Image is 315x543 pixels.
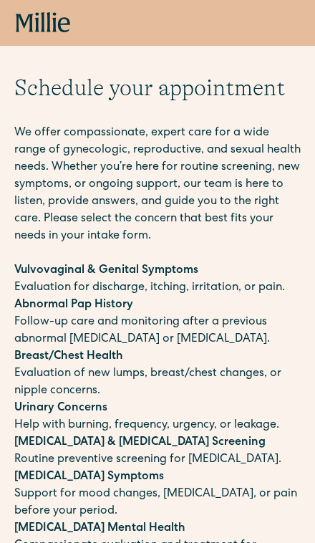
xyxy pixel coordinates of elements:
h1: Schedule your appointment [14,75,301,102]
strong: Abnormal Pap History [14,299,133,311]
strong: Breast/Chest Health [14,351,123,362]
strong: [MEDICAL_DATA] Symptoms [14,471,164,483]
p: Routine preventive screening for [MEDICAL_DATA]. [14,434,301,468]
p: Help with burning, frequency, urgency, or leakage. [14,400,301,434]
strong: Vulvovaginal & Genital Symptoms [14,265,198,277]
p: Evaluation for discharge, itching, irritation, or pain. [14,262,301,297]
strong: [MEDICAL_DATA] Mental Health [14,523,185,534]
strong: [MEDICAL_DATA] & [MEDICAL_DATA] Screening [14,437,266,448]
p: ‍ [14,245,301,262]
p: We offer compassionate, expert care for a wide range of gynecologic, reproductive, and sexual hea... [14,125,301,245]
p: Evaluation of new lumps, breast/chest changes, or nipple concerns. [14,348,301,400]
p: Support for mood changes, [MEDICAL_DATA], or pain before your period. [14,468,301,520]
strong: Urinary Concerns [14,403,107,414]
p: Follow-up care and monitoring after a previous abnormal [MEDICAL_DATA] or [MEDICAL_DATA]. [14,297,301,348]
